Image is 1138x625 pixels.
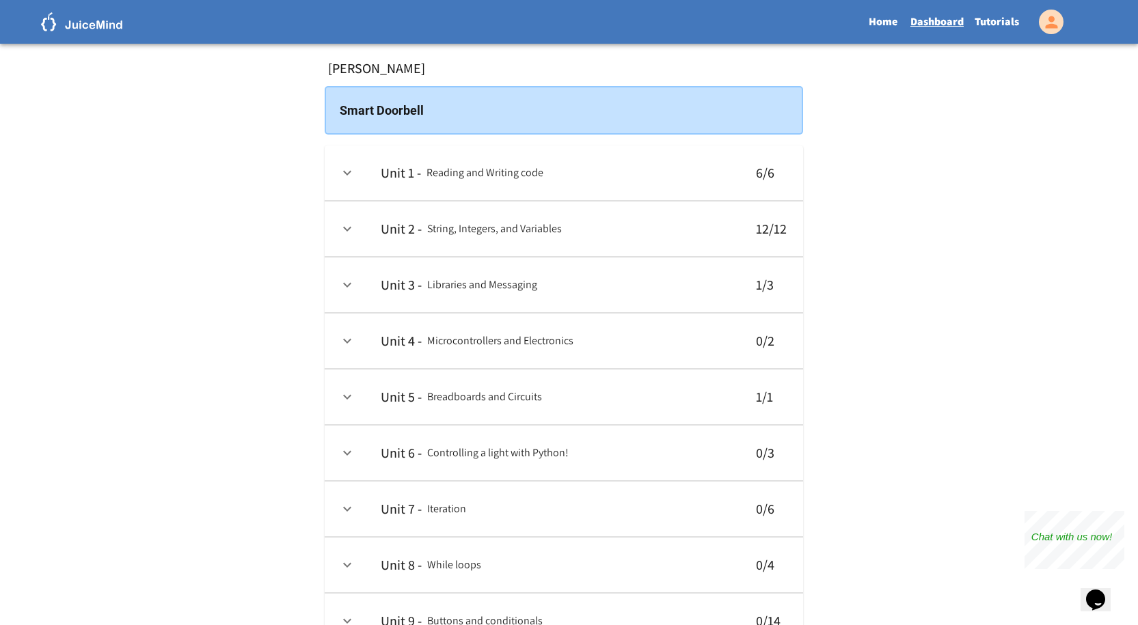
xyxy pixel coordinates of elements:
h6: 0 / 6 [756,498,787,520]
h6: While loops [427,555,481,574]
h6: String, Integers, and Variables [427,219,562,238]
h6: Microcontrollers and Electronics [427,331,573,350]
h6: 0 / 4 [756,554,787,576]
h6: [PERSON_NAME] [328,59,425,77]
a: Dashboard [905,6,969,38]
h6: Unit 5 - [381,386,422,408]
button: expand row [336,553,359,577]
h6: Reading and Writing code [426,163,543,182]
h6: 0 / 2 [756,330,787,352]
h6: Unit 7 - [381,498,422,520]
h6: Unit 6 - [381,442,422,464]
a: Tutorials [969,6,1025,38]
h6: Unit 1 - [381,162,421,184]
button: expand row [336,497,359,520]
button: expand row [336,273,359,296]
button: expand row [336,161,359,184]
iframe: chat widget [1025,511,1124,569]
h6: Unit 3 - [381,274,422,296]
h6: Unit 4 - [381,330,422,352]
h6: 6 / 6 [756,162,787,184]
div: My Account [1025,6,1067,38]
div: Smart Doorbell [325,86,803,135]
h6: Unit 2 - [381,218,422,240]
button: expand row [336,441,359,464]
a: Home [861,6,905,38]
h6: Breadboards and Circuits [427,387,542,406]
h6: 0 / 3 [756,442,787,464]
h6: 1 / 3 [756,274,787,296]
h6: Controlling a light with Python! [427,443,569,462]
h6: Iteration [427,499,466,518]
h6: Libraries and Messaging [427,275,537,294]
h6: 12 / 12 [756,218,787,240]
img: logo [41,12,123,31]
h6: 1 / 1 [756,386,787,408]
button: expand row [336,385,359,408]
h6: Unit 8 - [381,554,422,576]
button: expand row [336,329,359,352]
button: expand row [336,217,359,240]
iframe: chat widget [1081,570,1124,611]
